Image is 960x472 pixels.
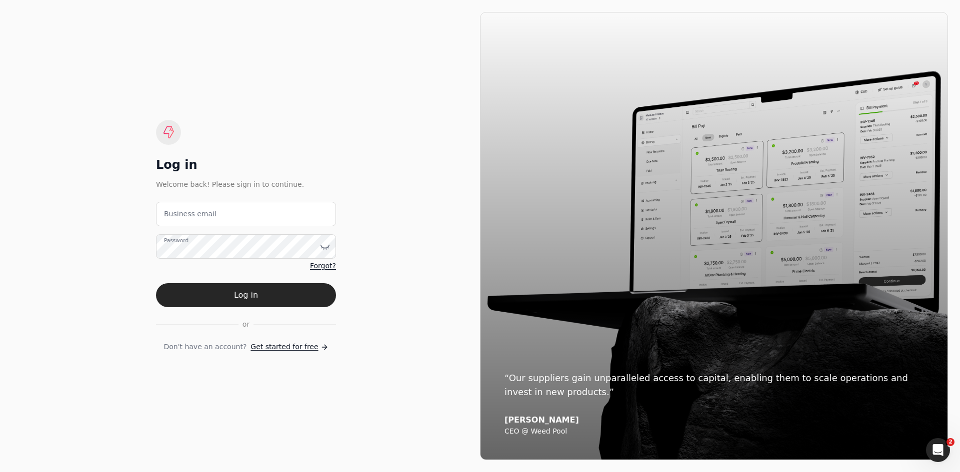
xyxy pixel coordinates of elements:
[156,179,336,190] div: Welcome back! Please sign in to continue.
[504,371,923,399] div: “Our suppliers gain unparalleled access to capital, enabling them to scale operations and invest ...
[250,342,328,352] a: Get started for free
[504,415,923,425] div: [PERSON_NAME]
[164,209,216,219] label: Business email
[156,157,336,173] div: Log in
[926,438,950,462] iframe: Intercom live chat
[250,342,318,352] span: Get started for free
[242,319,249,330] span: or
[163,342,246,352] span: Don't have an account?
[164,237,188,245] label: Password
[946,438,954,446] span: 2
[310,261,336,271] a: Forgot?
[156,283,336,307] button: Log in
[504,427,923,436] div: CEO @ Weed Pool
